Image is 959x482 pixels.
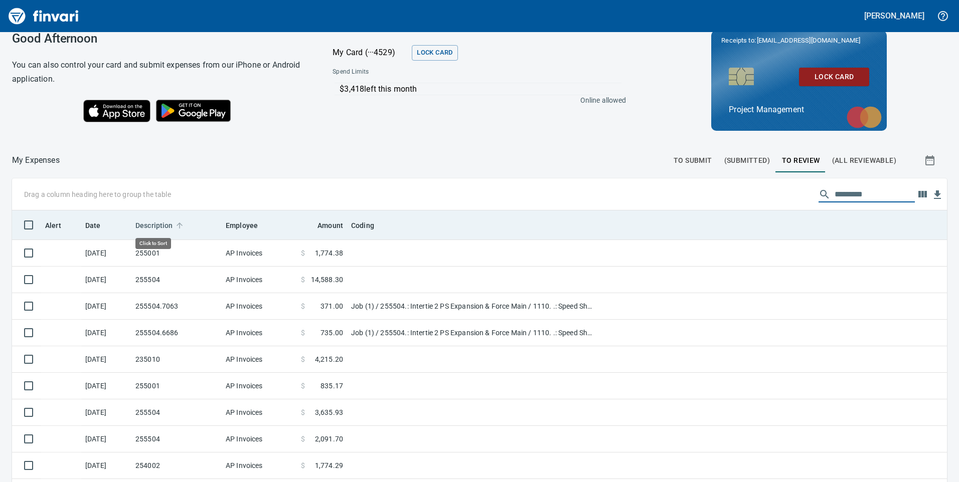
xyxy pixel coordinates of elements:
p: My Expenses [12,154,60,166]
img: mastercard.svg [842,101,887,133]
td: Job (1) / 255504.: Intertie 2 PS Expansion & Force Main / 1110. .: Speed Shore Rental (ea) / 5: O... [347,320,598,346]
span: Amount [304,219,343,231]
td: 255504 [131,426,222,452]
span: Employee [226,219,271,231]
nav: breadcrumb [12,154,60,166]
span: $ [301,460,305,470]
span: Alert [45,219,74,231]
span: Alert [45,219,61,231]
span: $ [301,434,305,444]
span: Date [85,219,101,231]
td: 254002 [131,452,222,479]
span: 735.00 [321,328,343,338]
td: [DATE] [81,373,131,399]
td: 255504.6686 [131,320,222,346]
td: AP Invoices [222,240,297,267]
p: Project Management [729,104,869,116]
td: 255001 [131,240,222,267]
td: [DATE] [81,346,131,373]
button: Download Table [930,187,945,202]
span: $ [301,381,305,391]
span: Lock Card [807,71,861,83]
span: (All Reviewable) [832,154,896,167]
span: Employee [226,219,258,231]
span: Coding [351,219,374,231]
td: [DATE] [81,399,131,426]
td: [DATE] [81,293,131,320]
span: Lock Card [417,47,452,59]
h5: [PERSON_NAME] [864,11,924,21]
h6: You can also control your card and submit expenses from our iPhone or Android application. [12,58,307,86]
td: [DATE] [81,426,131,452]
span: $ [301,248,305,258]
span: (Submitted) [724,154,770,167]
span: 14,588.30 [311,275,343,285]
button: Lock Card [799,68,869,86]
span: 371.00 [321,301,343,311]
td: AP Invoices [222,346,297,373]
span: Description [135,219,186,231]
p: Drag a column heading here to group the table [24,189,171,199]
td: 255504 [131,267,222,293]
td: 255001 [131,373,222,399]
td: AP Invoices [222,452,297,479]
button: Show transactions within a particular date range [915,148,947,172]
span: 2,091.70 [315,434,343,444]
span: $ [301,328,305,338]
td: AP Invoices [222,267,297,293]
img: Download on the App Store [83,100,150,122]
span: 1,774.29 [315,460,343,470]
span: Description [135,219,173,231]
span: To Review [782,154,820,167]
span: $ [301,301,305,311]
span: 4,215.20 [315,354,343,364]
td: AP Invoices [222,373,297,399]
td: 255504 [131,399,222,426]
span: 835.17 [321,381,343,391]
button: [PERSON_NAME] [862,8,927,24]
span: $ [301,407,305,417]
td: Job (1) / 255504.: Intertie 2 PS Expansion & Force Main / 1110. .: Speed Shore Rental (ea) / 5: O... [347,293,598,320]
p: Receipts to: [721,36,877,46]
img: Finvari [6,4,81,28]
span: Coding [351,219,387,231]
td: AP Invoices [222,293,297,320]
span: Date [85,219,114,231]
h3: Good Afternoon [12,32,307,46]
td: AP Invoices [222,320,297,346]
span: 1,774.38 [315,248,343,258]
p: My Card (···4529) [333,47,408,59]
td: [DATE] [81,452,131,479]
img: Get it on Google Play [150,94,237,127]
td: AP Invoices [222,426,297,452]
button: Choose columns to display [915,187,930,202]
span: [EMAIL_ADDRESS][DOMAIN_NAME] [756,36,861,45]
span: 3,635.93 [315,407,343,417]
td: AP Invoices [222,399,297,426]
td: [DATE] [81,240,131,267]
span: $ [301,354,305,364]
button: Lock Card [412,45,457,61]
td: [DATE] [81,267,131,293]
span: Amount [317,219,343,231]
td: 255504.7063 [131,293,222,320]
td: [DATE] [81,320,131,346]
span: To Submit [674,154,712,167]
span: $ [301,275,305,285]
p: $3,418 left this month [340,83,621,95]
p: Online allowed [325,95,626,105]
td: 235010 [131,346,222,373]
span: Spend Limits [333,67,497,77]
